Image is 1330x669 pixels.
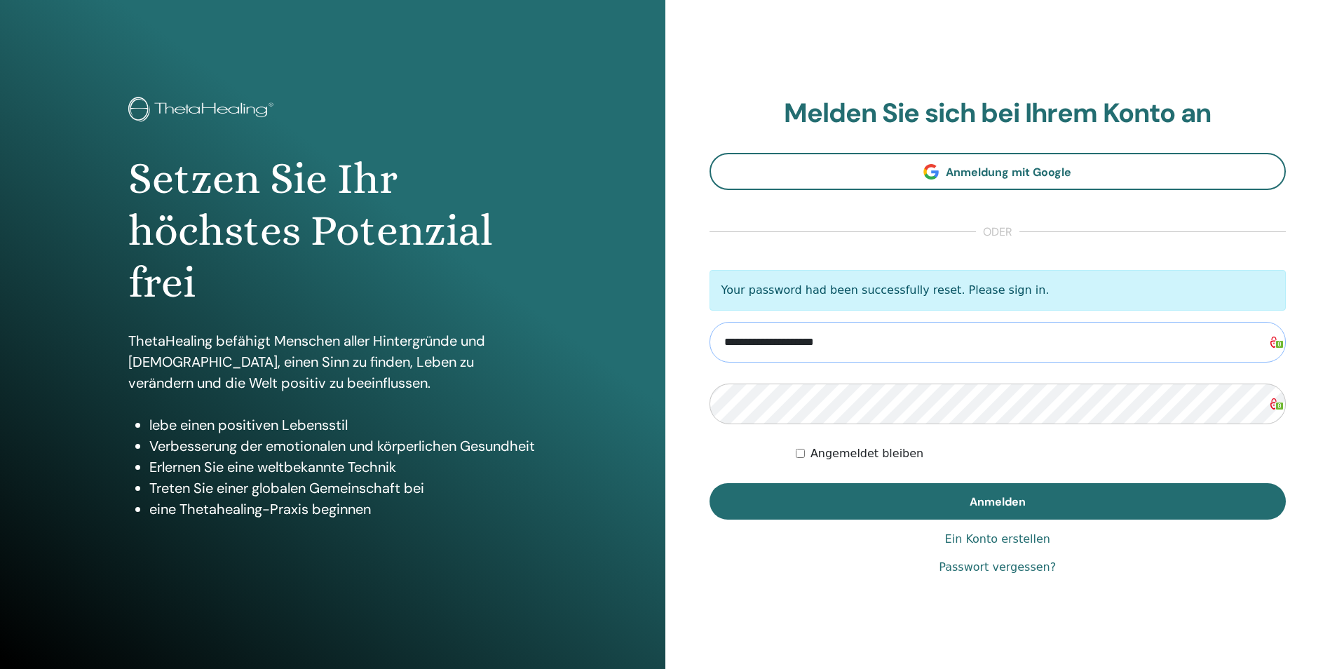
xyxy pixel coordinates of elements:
[970,494,1026,509] span: Anmelden
[149,478,536,499] li: Treten Sie einer globalen Gemeinschaft bei
[149,499,536,520] li: eine Thetahealing-Praxis beginnen
[796,445,1286,462] div: Keep me authenticated indefinitely or until I manually logout
[810,445,923,462] label: Angemeldet bleiben
[710,97,1287,130] h2: Melden Sie sich bei Ihrem Konto an
[976,224,1019,241] span: oder
[128,153,536,309] h1: Setzen Sie Ihr höchstes Potenzial frei
[128,330,536,393] p: ThetaHealing befähigt Menschen aller Hintergründe und [DEMOGRAPHIC_DATA], einen Sinn zu finden, L...
[149,414,536,435] li: lebe einen positiven Lebensstil
[149,435,536,457] li: Verbesserung der emotionalen und körperlichen Gesundheit
[946,165,1071,180] span: Anmeldung mit Google
[710,153,1287,190] a: Anmeldung mit Google
[945,531,1050,548] a: Ein Konto erstellen
[149,457,536,478] li: Erlernen Sie eine weltbekannte Technik
[710,483,1287,520] button: Anmelden
[710,270,1287,311] p: Your password had been successfully reset. Please sign in.
[939,559,1056,576] a: Passwort vergessen?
